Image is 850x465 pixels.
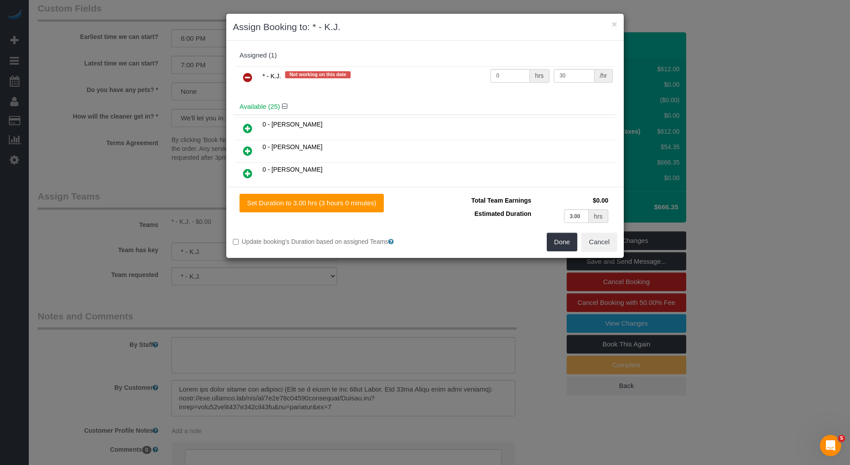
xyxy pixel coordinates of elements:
div: hrs [530,69,549,83]
div: Assigned (1) [240,52,610,59]
h3: Assign Booking to: * - K.J. [233,20,617,34]
div: hrs [589,209,608,223]
span: 0 - [PERSON_NAME] [263,143,322,150]
button: Set Duration to 3.00 hrs (3 hours 0 minutes) [240,194,384,212]
span: 0 - [PERSON_NAME] [263,121,322,128]
button: Done [547,233,578,251]
input: Update booking's Duration based on assigned Teams [233,239,239,245]
span: * - K.J. [263,73,281,80]
iframe: Intercom live chat [820,435,841,456]
span: 0 - [PERSON_NAME] [263,166,322,173]
h4: Available (25) [240,103,610,111]
label: Update booking's Duration based on assigned Teams [233,237,418,246]
div: /hr [595,69,613,83]
span: 5 [838,435,845,442]
span: Estimated Duration [475,210,531,217]
button: Cancel [581,233,617,251]
td: Total Team Earnings [432,194,533,207]
span: Not working on this date [285,71,351,78]
td: $0.00 [533,194,610,207]
button: × [612,19,617,29]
